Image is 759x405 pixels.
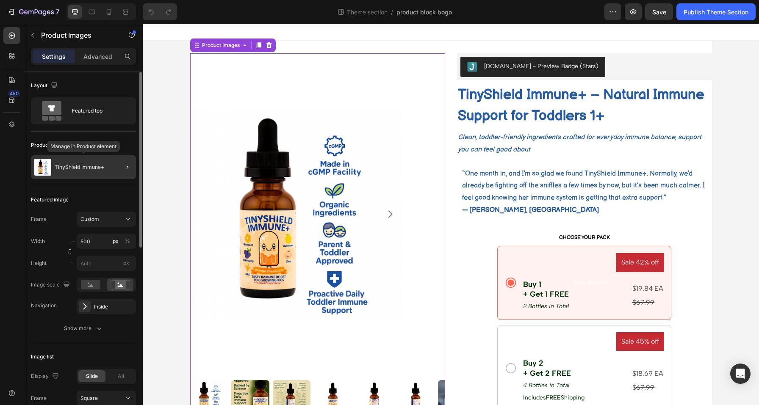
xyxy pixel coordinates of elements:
p: 2 Bottles in Total [380,277,426,288]
span: px [123,260,129,266]
span: / [391,8,393,17]
div: Featured image [31,196,69,204]
button: Custom [77,212,136,227]
p: 7 [55,7,59,17]
div: $67.99 [489,272,521,286]
div: % [125,237,130,245]
button: px [122,236,133,246]
span: product block bogo [396,8,452,17]
div: Inside [94,303,134,311]
label: Frame [31,394,47,402]
div: Open Intercom Messenger [730,364,751,384]
p: Clean, toddler-friendly ingredients crafted for everyday immune balance, support you can feel goo... [315,108,568,132]
div: Display [31,371,61,382]
input: px% [77,234,136,249]
p: Buy 1 + Get 1 FREE [380,256,426,276]
s: 67.99 [493,360,512,368]
p: Advanced [83,52,112,61]
div: Undo/Redo [143,3,177,20]
button: Judge.me - Preview Badge (Stars) [318,33,463,53]
span: Theme section [345,8,389,17]
span: Slide [86,372,98,380]
strong: — [PERSON_NAME], [GEOGRAPHIC_DATA] [319,182,456,190]
button: Save [645,3,673,20]
strong: FREE [403,370,418,377]
div: Product Images [58,18,99,25]
p: $ [490,358,521,370]
p: 4 Bottles in Total [380,356,428,367]
div: Publish Theme Section [684,8,748,17]
div: Navigation [31,302,57,309]
div: px [113,237,119,245]
iframe: Design area [143,24,759,405]
button: Carousel Next Arrow [242,185,252,196]
p: “One month in, and I’m so glad we found TinyShield Immune+. Normally, we’d already be fighting of... [319,144,568,181]
p: Settings [42,52,66,61]
div: Featured top [72,101,124,121]
label: Height [31,259,47,267]
button: 7 [3,3,63,20]
img: product feature img [34,159,51,176]
p: $19.84 EA [490,259,521,271]
p: TinyShield Immune+ [55,164,104,170]
p: Buy 2 + Get 2 FREE [380,335,428,355]
label: Width [31,237,45,245]
button: % [111,236,121,246]
input: px [77,256,136,271]
pre: Sale 45% off [474,309,521,328]
div: 450 [8,90,20,97]
div: Show more [64,324,103,333]
label: Frame [31,215,47,223]
pre: Save $28.56 [430,255,464,262]
h2: CHOOSE YOUR PACK [314,209,569,219]
pre: Sale 42% off [474,229,521,248]
div: Image list [31,353,54,361]
span: All [118,372,124,380]
p: $18.69 EA [490,344,521,356]
p: Product Images [41,30,113,40]
img: Judgeme.png [324,38,335,48]
strong: TinyShield Immune+ – Natural Immune Support for Toddlers 1+ [315,63,562,101]
span: Save [652,8,666,16]
span: Custom [80,215,99,223]
button: Show more [31,321,136,336]
button: Publish Theme Section [676,3,756,20]
div: [DOMAIN_NAME] - Preview Badge (Stars) [341,38,456,47]
div: Image scale [31,279,72,291]
div: Layout [31,80,59,91]
pre: Save $61.19 [432,347,462,355]
span: Square [80,394,98,402]
p: Includes Shipping [380,369,461,379]
div: Product source [31,141,68,149]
